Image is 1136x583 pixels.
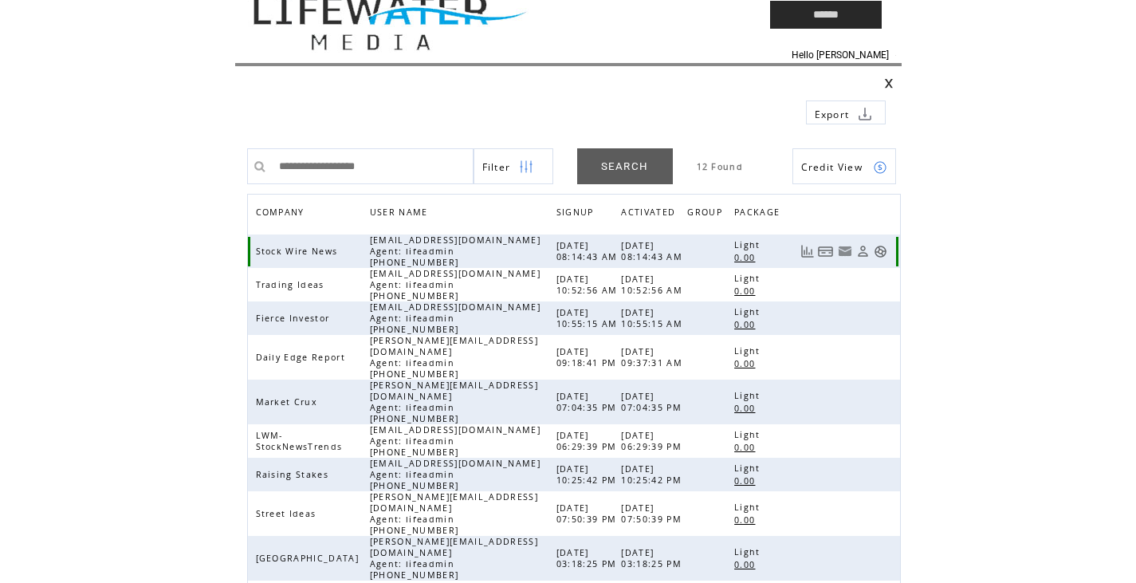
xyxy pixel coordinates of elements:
[734,319,759,330] span: 0.00
[370,203,432,226] span: USER NAME
[474,148,553,184] a: Filter
[370,536,538,581] span: [PERSON_NAME][EMAIL_ADDRESS][DOMAIN_NAME] Agent: lifeadmin [PHONE_NUMBER]
[256,352,350,363] span: Daily Edge Report
[734,284,763,297] a: 0.00
[734,306,765,317] span: Light
[697,161,744,172] span: 12 Found
[874,245,887,258] a: Support
[256,246,342,257] span: Stock Wire News
[734,463,765,474] span: Light
[577,148,673,184] a: SEARCH
[621,430,686,452] span: [DATE] 06:29:39 PM
[256,553,364,564] span: [GEOGRAPHIC_DATA]
[370,424,540,458] span: [EMAIL_ADDRESS][DOMAIN_NAME] Agent: lifeadmin [PHONE_NUMBER]
[256,279,328,290] span: Trading Ideas
[734,252,759,263] span: 0.00
[556,307,622,329] span: [DATE] 10:55:15 AM
[734,358,759,369] span: 0.00
[621,203,679,226] span: ACTIVATED
[370,458,540,491] span: [EMAIL_ADDRESS][DOMAIN_NAME] Agent: lifeadmin [PHONE_NUMBER]
[370,491,538,536] span: [PERSON_NAME][EMAIL_ADDRESS][DOMAIN_NAME] Agent: lifeadmin [PHONE_NUMBER]
[734,203,788,226] a: PACKAGE
[556,502,621,525] span: [DATE] 07:50:39 PM
[256,396,322,408] span: Market Crux
[792,148,896,184] a: Credit View
[556,207,598,216] a: SIGNUP
[621,547,686,569] span: [DATE] 03:18:25 PM
[370,268,540,301] span: [EMAIL_ADDRESS][DOMAIN_NAME] Agent: lifeadmin [PHONE_NUMBER]
[734,250,763,264] a: 0.00
[856,245,870,258] a: View Profile
[734,317,763,331] a: 0.00
[734,239,765,250] span: Light
[621,274,686,296] span: [DATE] 10:52:56 AM
[818,245,834,258] a: View Bills
[734,557,763,571] a: 0.00
[734,475,759,486] span: 0.00
[556,346,621,368] span: [DATE] 09:18:41 PM
[858,107,872,121] img: download.png
[256,430,347,452] span: LWM-StockNewsTrends
[256,203,309,226] span: COMPANY
[370,301,540,335] span: [EMAIL_ADDRESS][DOMAIN_NAME] Agent: lifeadmin [PHONE_NUMBER]
[734,345,765,356] span: Light
[734,273,765,284] span: Light
[734,546,765,557] span: Light
[734,403,759,414] span: 0.00
[621,346,686,368] span: [DATE] 09:37:31 AM
[519,149,533,185] img: filters.png
[873,160,887,175] img: credits.png
[621,391,686,413] span: [DATE] 07:04:35 PM
[734,356,763,370] a: 0.00
[556,430,621,452] span: [DATE] 06:29:39 PM
[256,469,333,480] span: Raising Stakes
[621,502,686,525] span: [DATE] 07:50:39 PM
[621,307,686,329] span: [DATE] 10:55:15 AM
[734,442,759,453] span: 0.00
[621,463,686,486] span: [DATE] 10:25:42 PM
[556,463,621,486] span: [DATE] 10:25:42 PM
[556,547,621,569] span: [DATE] 03:18:25 PM
[482,160,511,174] span: Show filters
[370,234,540,268] span: [EMAIL_ADDRESS][DOMAIN_NAME] Agent: lifeadmin [PHONE_NUMBER]
[734,429,765,440] span: Light
[815,108,850,121] span: Export to csv file
[734,513,763,526] a: 0.00
[256,313,334,324] span: Fierce Investor
[806,100,886,124] a: Export
[838,244,852,258] a: Resend welcome email to this user
[370,207,432,216] a: USER NAME
[734,203,784,226] span: PACKAGE
[792,49,889,61] span: Hello [PERSON_NAME]
[370,380,538,424] span: [PERSON_NAME][EMAIL_ADDRESS][DOMAIN_NAME] Agent: lifeadmin [PHONE_NUMBER]
[734,559,759,570] span: 0.00
[734,390,765,401] span: Light
[687,203,726,226] span: GROUP
[800,245,814,258] a: View Usage
[734,286,759,297] span: 0.00
[734,502,765,513] span: Light
[556,203,598,226] span: SIGNUP
[734,440,763,454] a: 0.00
[556,274,622,296] span: [DATE] 10:52:56 AM
[801,160,863,174] span: Show Credits View
[621,240,686,262] span: [DATE] 08:14:43 AM
[256,207,309,216] a: COMPANY
[370,335,538,380] span: [PERSON_NAME][EMAIL_ADDRESS][DOMAIN_NAME] Agent: lifeadmin [PHONE_NUMBER]
[687,203,730,226] a: GROUP
[734,514,759,526] span: 0.00
[556,391,621,413] span: [DATE] 07:04:35 PM
[734,474,763,487] a: 0.00
[621,203,683,226] a: ACTIVATED
[734,401,763,415] a: 0.00
[556,240,622,262] span: [DATE] 08:14:43 AM
[256,508,320,519] span: Street Ideas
